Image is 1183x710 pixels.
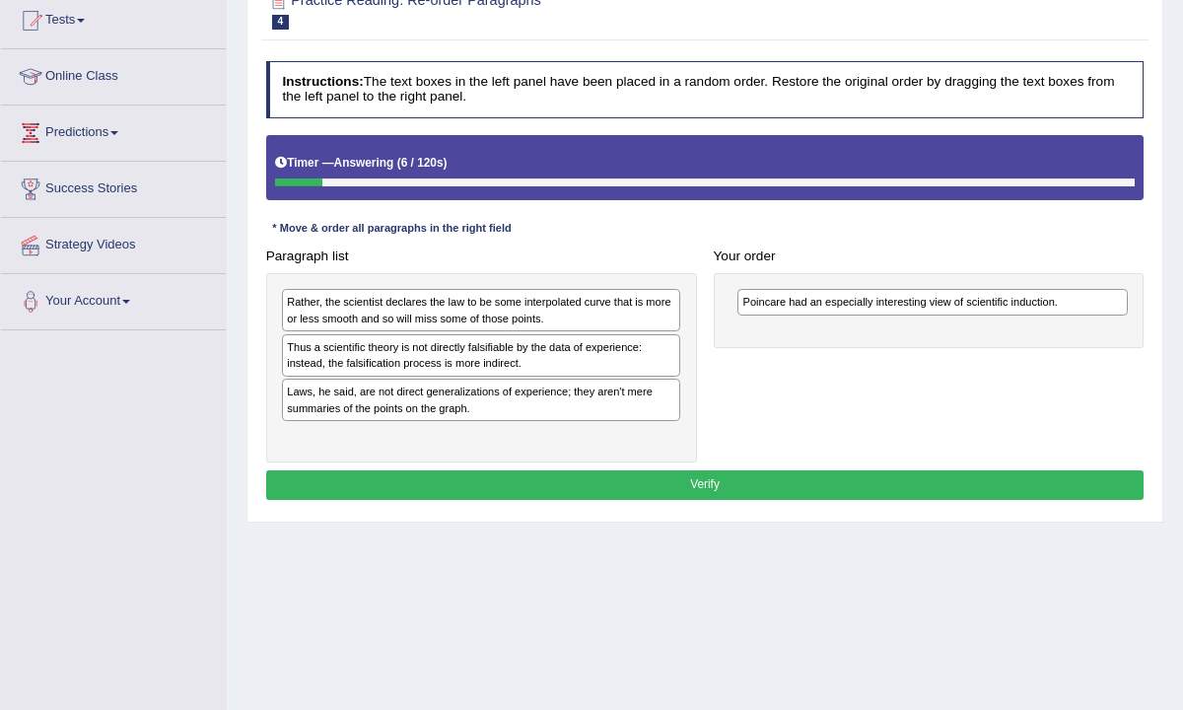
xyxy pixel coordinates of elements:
[714,249,1145,264] h4: Your order
[1,274,226,323] a: Your Account
[334,156,394,170] b: Answering
[266,61,1145,117] h4: The text boxes in the left panel have been placed in a random order. Restore the original order b...
[272,15,290,30] span: 4
[1,49,226,99] a: Online Class
[266,470,1145,499] button: Verify
[1,218,226,267] a: Strategy Videos
[282,74,363,89] b: Instructions:
[737,289,1128,316] div: Poincare had an especially interesting view of scientific induction.
[1,162,226,211] a: Success Stories
[266,221,519,238] div: * Move & order all paragraphs in the right field
[266,249,697,264] h4: Paragraph list
[401,156,444,170] b: 6 / 120s
[282,334,680,377] div: Thus a scientific theory is not directly falsifiable by the data of experience: instead, the fals...
[397,156,401,170] b: (
[1,106,226,155] a: Predictions
[282,289,680,331] div: Rather, the scientist declares the law to be some interpolated curve that is more or less smooth ...
[444,156,448,170] b: )
[275,157,447,170] h5: Timer —
[282,379,680,421] div: Laws, he said, are not direct generalizations of experience; they aren't mere summaries of the po...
